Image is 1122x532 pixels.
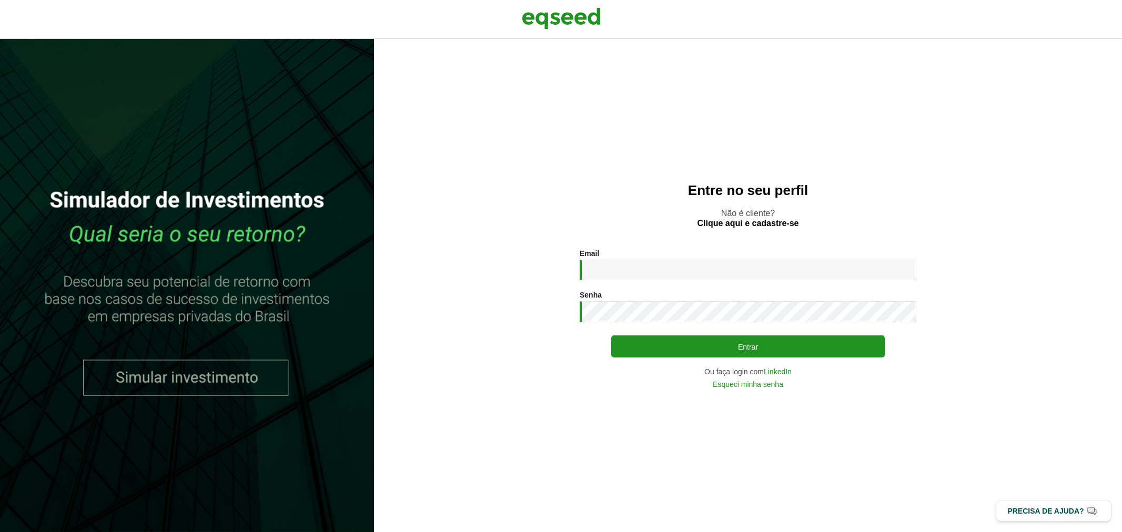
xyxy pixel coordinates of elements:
a: Clique aqui e cadastre-se [698,219,799,228]
h2: Entre no seu perfil [395,183,1101,198]
a: LinkedIn [764,368,792,375]
img: EqSeed Logo [522,5,601,32]
label: Senha [580,291,602,299]
label: Email [580,250,599,257]
a: Esqueci minha senha [713,381,783,388]
div: Ou faça login com [580,368,916,375]
p: Não é cliente? [395,208,1101,228]
button: Entrar [611,335,885,357]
